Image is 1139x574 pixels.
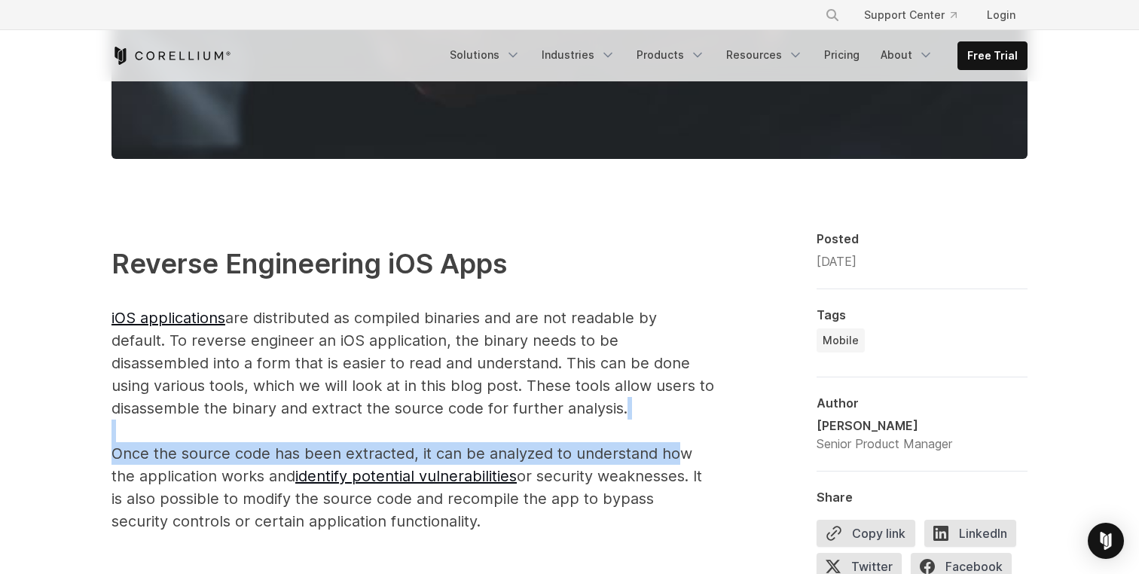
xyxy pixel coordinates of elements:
[441,41,1028,70] div: Navigation Menu
[924,520,1025,553] a: LinkedIn
[815,41,869,69] a: Pricing
[817,520,915,547] button: Copy link
[817,328,865,353] a: Mobile
[441,41,530,69] a: Solutions
[628,41,714,69] a: Products
[817,490,1028,505] div: Share
[823,333,859,348] span: Mobile
[295,467,517,485] a: identify potential vulnerabilities
[852,2,969,29] a: Support Center
[807,2,1028,29] div: Navigation Menu
[872,41,942,69] a: About
[111,243,714,533] p: are distributed as compiled binaries and are not readable by default. To reverse engineer an iOS ...
[817,417,952,435] div: [PERSON_NAME]
[111,47,231,65] a: Corellium Home
[533,41,624,69] a: Industries
[975,2,1028,29] a: Login
[111,309,225,327] a: iOS applications
[817,395,1028,411] div: Author
[817,254,857,269] span: [DATE]
[817,307,1028,322] div: Tags
[111,247,507,280] span: Reverse Engineering iOS Apps
[1088,523,1124,559] div: Open Intercom Messenger
[819,2,846,29] button: Search
[717,41,812,69] a: Resources
[817,435,952,453] div: Senior Product Manager
[958,42,1027,69] a: Free Trial
[817,231,1028,246] div: Posted
[924,520,1016,547] span: LinkedIn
